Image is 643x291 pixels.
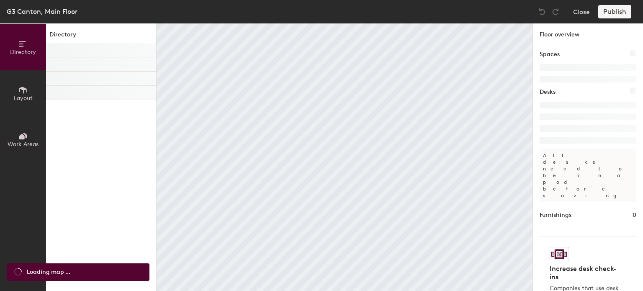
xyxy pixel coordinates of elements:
h1: Desks [540,88,556,97]
h4: Increase desk check-ins [550,265,621,281]
img: Sticker logo [550,247,569,261]
span: Layout [14,95,33,102]
h1: 0 [633,211,636,220]
span: Work Areas [8,141,39,148]
button: Close [573,5,590,18]
div: G3 Canton, Main Floor [7,6,77,17]
h1: Spaces [540,50,560,59]
p: All desks need to be in a pod before saving [540,149,636,202]
img: Undo [538,8,546,16]
span: Loading map ... [27,268,70,277]
img: Redo [551,8,560,16]
span: Directory [10,49,36,56]
h1: Furnishings [540,211,571,220]
h1: Directory [46,30,156,43]
canvas: Map [157,23,532,291]
h1: Floor overview [533,23,643,43]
